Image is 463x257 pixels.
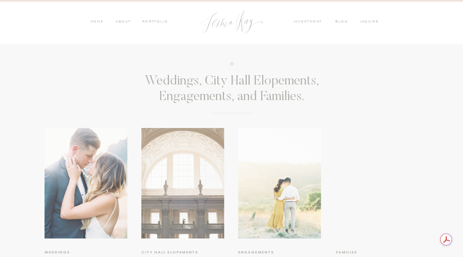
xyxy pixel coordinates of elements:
[115,74,348,105] h3: Weddings, City Hall Elopements, Engagements, and Families.
[141,249,206,256] a: City hall elopements
[45,249,99,256] a: weddings
[293,19,325,25] a: investment
[238,249,298,256] a: Engagements
[90,19,104,25] a: HOME
[335,19,352,25] a: blog
[114,19,131,25] a: ABOUT
[336,249,399,256] a: Families
[360,19,382,25] a: inquire
[141,19,168,25] a: PORTFOLIO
